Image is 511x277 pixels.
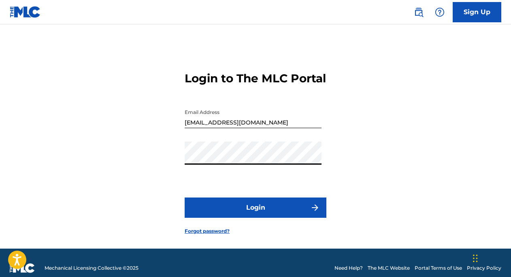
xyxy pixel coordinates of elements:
a: Sign Up [453,2,501,22]
img: logo [10,263,35,273]
img: search [414,7,424,17]
div: Help [432,4,448,20]
a: The MLC Website [368,264,410,272]
a: Privacy Policy [467,264,501,272]
h3: Login to The MLC Portal [185,71,326,86]
a: Portal Terms of Use [415,264,462,272]
img: help [435,7,445,17]
button: Login [185,198,326,218]
img: f7272a7cc735f4ea7f67.svg [310,203,320,213]
a: Public Search [411,4,427,20]
iframe: Chat Widget [471,238,511,277]
div: Drag [473,246,478,271]
a: Need Help? [334,264,363,272]
span: Mechanical Licensing Collective © 2025 [45,264,138,272]
a: Forgot password? [185,228,230,235]
img: MLC Logo [10,6,41,18]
